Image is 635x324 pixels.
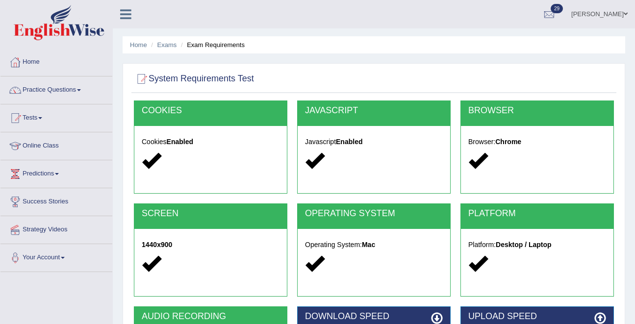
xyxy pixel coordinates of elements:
[468,209,606,219] h2: PLATFORM
[495,138,521,146] strong: Chrome
[0,216,112,241] a: Strategy Videos
[305,138,443,146] h5: Javascript
[157,41,177,49] a: Exams
[167,138,193,146] strong: Enabled
[468,106,606,116] h2: BROWSER
[551,4,563,13] span: 29
[134,72,254,86] h2: System Requirements Test
[0,76,112,101] a: Practice Questions
[0,188,112,213] a: Success Stories
[130,41,147,49] a: Home
[178,40,245,50] li: Exam Requirements
[142,241,172,249] strong: 1440x900
[0,132,112,157] a: Online Class
[142,209,279,219] h2: SCREEN
[468,138,606,146] h5: Browser:
[468,241,606,249] h5: Platform:
[0,49,112,73] a: Home
[142,106,279,116] h2: COOKIES
[468,312,606,322] h2: UPLOAD SPEED
[0,160,112,185] a: Predictions
[305,241,443,249] h5: Operating System:
[0,244,112,269] a: Your Account
[0,104,112,129] a: Tests
[305,312,443,322] h2: DOWNLOAD SPEED
[336,138,362,146] strong: Enabled
[142,138,279,146] h5: Cookies
[362,241,375,249] strong: Mac
[305,106,443,116] h2: JAVASCRIPT
[142,312,279,322] h2: AUDIO RECORDING
[305,209,443,219] h2: OPERATING SYSTEM
[496,241,552,249] strong: Desktop / Laptop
